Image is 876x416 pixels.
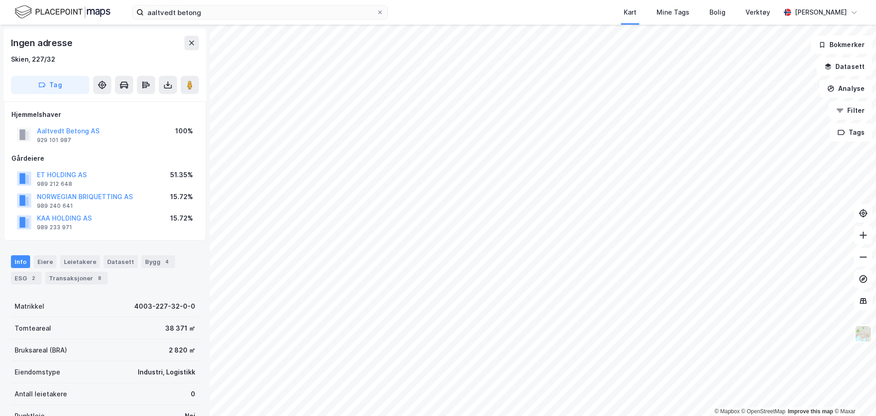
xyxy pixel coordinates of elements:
[170,213,193,224] div: 15.72%
[162,257,172,266] div: 4
[11,36,74,50] div: Ingen adresse
[830,372,876,416] iframe: Chat Widget
[138,367,195,378] div: Industri, Logistikk
[144,5,376,19] input: Søk på adresse, matrikkel, gårdeiere, leietakere eller personer
[165,323,195,334] div: 38 371 ㎡
[746,7,770,18] div: Verktøy
[95,274,104,283] div: 8
[15,345,67,356] div: Bruksareal (BRA)
[811,36,872,54] button: Bokmerker
[11,272,42,284] div: ESG
[11,255,30,268] div: Info
[657,7,689,18] div: Mine Tags
[175,126,193,137] div: 100%
[855,325,872,342] img: Z
[104,255,138,268] div: Datasett
[829,101,872,120] button: Filter
[788,408,833,415] a: Improve this map
[795,7,847,18] div: [PERSON_NAME]
[34,255,57,268] div: Eiere
[141,255,175,268] div: Bygg
[11,76,89,94] button: Tag
[37,180,72,188] div: 989 212 648
[11,153,198,164] div: Gårdeiere
[15,301,44,312] div: Matrikkel
[170,169,193,180] div: 51.35%
[37,137,71,144] div: 929 101 987
[15,367,60,378] div: Eiendomstype
[191,389,195,400] div: 0
[817,58,872,76] button: Datasett
[37,224,72,231] div: 989 233 971
[170,191,193,202] div: 15.72%
[169,345,195,356] div: 2 820 ㎡
[15,323,51,334] div: Tomteareal
[15,389,67,400] div: Antall leietakere
[134,301,195,312] div: 4003-227-32-0-0
[741,408,786,415] a: OpenStreetMap
[11,54,55,65] div: Skien, 227/32
[15,4,110,20] img: logo.f888ab2527a4732fd821a326f86c7f29.svg
[37,202,73,210] div: 989 240 641
[709,7,725,18] div: Bolig
[11,109,198,120] div: Hjemmelshaver
[819,79,872,98] button: Analyse
[714,408,740,415] a: Mapbox
[830,123,872,142] button: Tags
[60,255,100,268] div: Leietakere
[29,274,38,283] div: 2
[45,272,108,284] div: Transaksjoner
[624,7,636,18] div: Kart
